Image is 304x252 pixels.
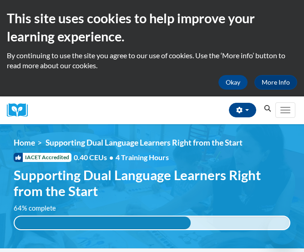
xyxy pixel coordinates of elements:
h2: This site uses cookies to help improve your learning experience. [7,9,297,46]
span: 4 Training Hours [116,153,169,161]
span: • [109,153,113,161]
span: Supporting Dual Language Learners Right from the Start [14,167,290,199]
img: Logo brand [7,103,34,117]
button: Search [261,103,274,114]
a: Cox Campus [7,103,34,117]
div: Main menu [274,96,297,124]
span: 0.40 CEUs [74,152,116,162]
iframe: Button to launch messaging window [268,216,297,245]
button: Account Settings [229,103,256,117]
button: Okay [218,75,248,90]
p: By continuing to use the site you agree to our use of cookies. Use the ‘More info’ button to read... [7,50,297,71]
span: Supporting Dual Language Learners Right from the Start [46,138,243,147]
div: 64% complete [15,217,191,229]
span: IACET Accredited [14,153,71,162]
label: 64% complete [14,203,66,213]
a: Home [14,138,35,147]
a: More Info [254,75,297,90]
